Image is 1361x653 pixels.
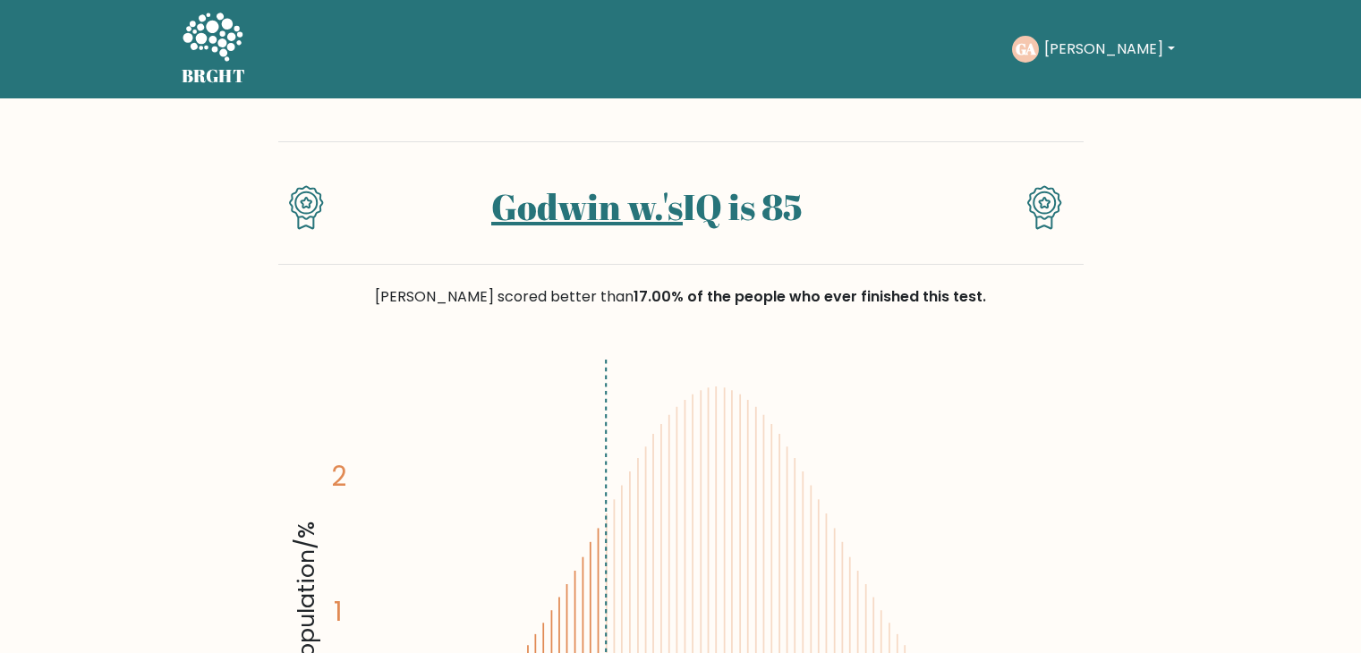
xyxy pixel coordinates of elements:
[331,458,346,495] tspan: 2
[491,182,683,231] a: Godwin w.'s
[334,594,343,631] tspan: 1
[1039,38,1179,61] button: [PERSON_NAME]
[278,286,1084,308] div: [PERSON_NAME] scored better than
[182,7,246,91] a: BRGHT
[634,286,986,307] span: 17.00% of the people who ever finished this test.
[355,185,938,228] h1: IQ is 85
[1016,38,1036,59] text: GA
[182,65,246,87] h5: BRGHT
